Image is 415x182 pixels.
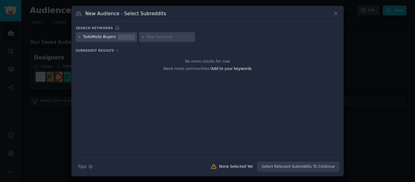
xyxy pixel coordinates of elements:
[76,161,95,172] button: Tips
[116,49,118,52] span: 0
[83,34,116,40] div: TodoModa Buyers
[76,26,113,30] h3: Search keywords
[76,59,339,64] div: No more results for now
[76,48,114,53] span: Subreddit Results
[147,34,193,40] input: New Keyword
[76,64,339,72] div: Need more communities?
[219,164,253,170] div: None Selected Yet
[78,163,86,170] span: Tips
[211,67,252,71] span: Add to your keywords
[85,10,166,17] h3: New Audience - Select Subreddits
